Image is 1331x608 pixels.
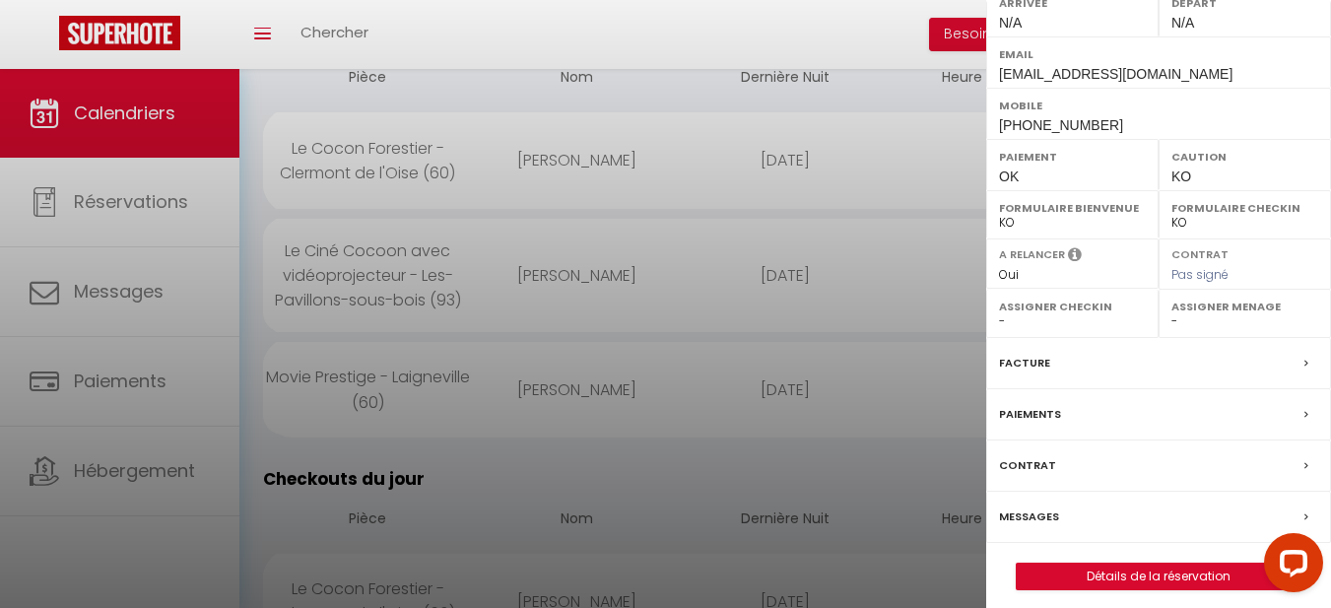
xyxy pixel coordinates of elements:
[999,169,1019,184] span: OK
[999,455,1056,476] label: Contrat
[999,147,1146,167] label: Paiement
[999,96,1318,115] label: Mobile
[999,44,1318,64] label: Email
[1171,169,1191,184] span: KO
[1171,266,1229,283] span: Pas signé
[999,507,1059,527] label: Messages
[999,198,1146,218] label: Formulaire Bienvenue
[1171,15,1194,31] span: N/A
[999,66,1232,82] span: [EMAIL_ADDRESS][DOMAIN_NAME]
[1016,563,1301,590] button: Détails de la réservation
[999,353,1050,373] label: Facture
[999,404,1061,425] label: Paiements
[999,15,1022,31] span: N/A
[1068,246,1082,268] i: Sélectionner OUI si vous souhaiter envoyer les séquences de messages post-checkout
[1171,198,1318,218] label: Formulaire Checkin
[1171,297,1318,316] label: Assigner Menage
[999,246,1065,263] label: A relancer
[999,297,1146,316] label: Assigner Checkin
[1017,564,1300,589] a: Détails de la réservation
[1248,525,1331,608] iframe: LiveChat chat widget
[1171,147,1318,167] label: Caution
[1171,246,1229,259] label: Contrat
[999,117,1123,133] span: [PHONE_NUMBER]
